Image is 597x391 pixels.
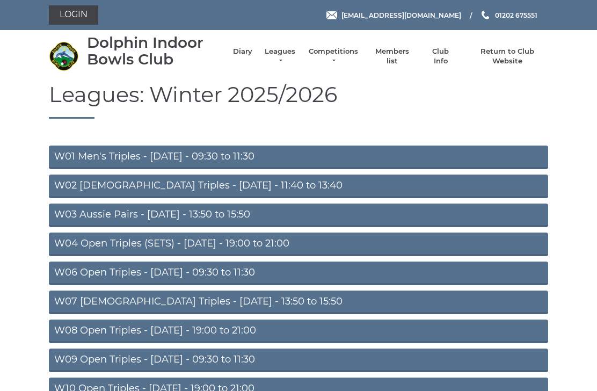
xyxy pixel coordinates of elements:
a: W09 Open Triples - [DATE] - 09:30 to 11:30 [49,349,548,372]
img: Email [326,11,337,19]
a: Email [EMAIL_ADDRESS][DOMAIN_NAME] [326,10,461,20]
a: W01 Men's Triples - [DATE] - 09:30 to 11:30 [49,146,548,169]
a: Club Info [425,47,456,66]
a: Competitions [308,47,359,66]
a: Login [49,5,98,25]
a: Return to Club Website [467,47,548,66]
a: W02 [DEMOGRAPHIC_DATA] Triples - [DATE] - 11:40 to 13:40 [49,175,548,198]
span: 01202 675551 [495,11,537,19]
a: Leagues [263,47,297,66]
span: [EMAIL_ADDRESS][DOMAIN_NAME] [341,11,461,19]
a: Phone us 01202 675551 [480,10,537,20]
a: W04 Open Triples (SETS) - [DATE] - 19:00 to 21:00 [49,233,548,256]
a: Diary [233,47,252,56]
a: W08 Open Triples - [DATE] - 19:00 to 21:00 [49,320,548,343]
a: W07 [DEMOGRAPHIC_DATA] Triples - [DATE] - 13:50 to 15:50 [49,291,548,314]
a: W03 Aussie Pairs - [DATE] - 13:50 to 15:50 [49,204,548,227]
img: Dolphin Indoor Bowls Club [49,41,78,71]
div: Dolphin Indoor Bowls Club [87,34,222,68]
h1: Leagues: Winter 2025/2026 [49,83,548,119]
a: Members list [369,47,414,66]
a: W06 Open Triples - [DATE] - 09:30 to 11:30 [49,262,548,285]
img: Phone us [482,11,489,19]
